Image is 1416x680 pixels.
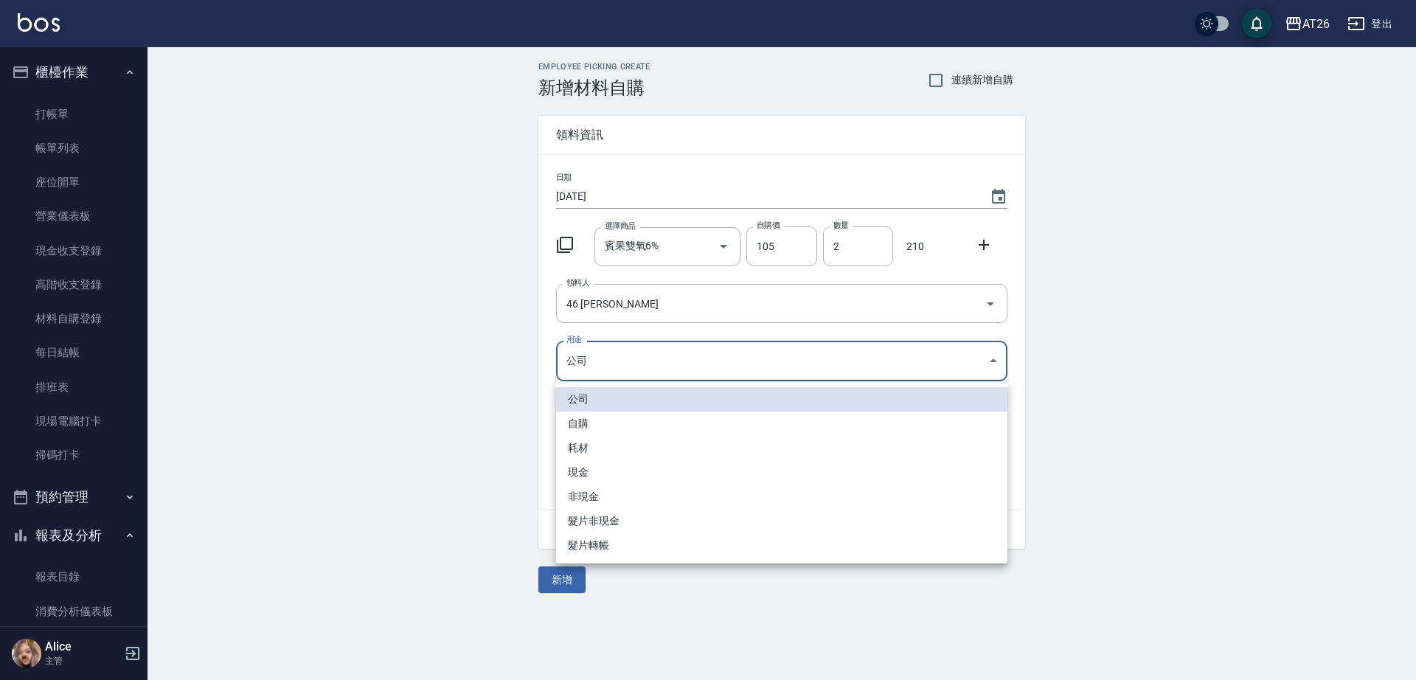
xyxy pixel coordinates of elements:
[556,485,1007,509] li: 非現金
[556,436,1007,460] li: 耗材
[556,460,1007,485] li: 現金
[556,509,1007,533] li: 髮片非現金
[556,387,1007,412] li: 公司
[556,533,1007,558] li: 髮片轉帳
[556,412,1007,436] li: 自購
